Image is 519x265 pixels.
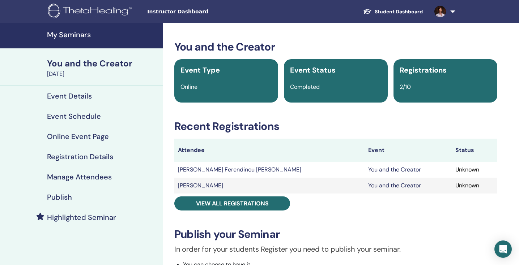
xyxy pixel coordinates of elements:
[174,120,497,133] h3: Recent Registrations
[47,193,72,201] h4: Publish
[434,6,446,17] img: default.jpg
[147,8,256,16] span: Instructor Dashboard
[43,57,163,78] a: You and the Creator[DATE]
[180,83,197,91] span: Online
[365,178,452,194] td: You and the Creator
[290,65,336,75] span: Event Status
[174,228,497,241] h3: Publish your Seminar
[400,83,411,91] span: 2/10
[47,132,109,141] h4: Online Event Page
[47,57,158,70] div: You and the Creator
[47,70,158,78] div: [DATE]
[47,30,158,39] h4: My Seminars
[452,139,497,162] th: Status
[48,4,134,20] img: logo.png
[357,5,429,18] a: Student Dashboard
[47,173,112,181] h4: Manage Attendees
[196,200,269,207] span: View all registrations
[455,165,493,174] div: Unknown
[290,83,320,91] span: Completed
[494,240,512,258] div: Open Intercom Messenger
[365,162,452,178] td: You and the Creator
[174,162,365,178] td: [PERSON_NAME] Ferendinou [PERSON_NAME]
[400,65,447,75] span: Registrations
[174,40,497,53] h3: You and the Creator
[363,8,372,14] img: graduation-cap-white.svg
[174,244,497,255] p: In order for your students Register you need to publish your seminar.
[174,196,290,210] a: View all registrations
[365,139,452,162] th: Event
[47,213,116,222] h4: Highlighted Seminar
[47,152,113,161] h4: Registration Details
[47,92,92,100] h4: Event Details
[180,65,220,75] span: Event Type
[174,139,365,162] th: Attendee
[47,112,101,121] h4: Event Schedule
[174,178,365,194] td: [PERSON_NAME]
[455,181,493,190] div: Unknown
